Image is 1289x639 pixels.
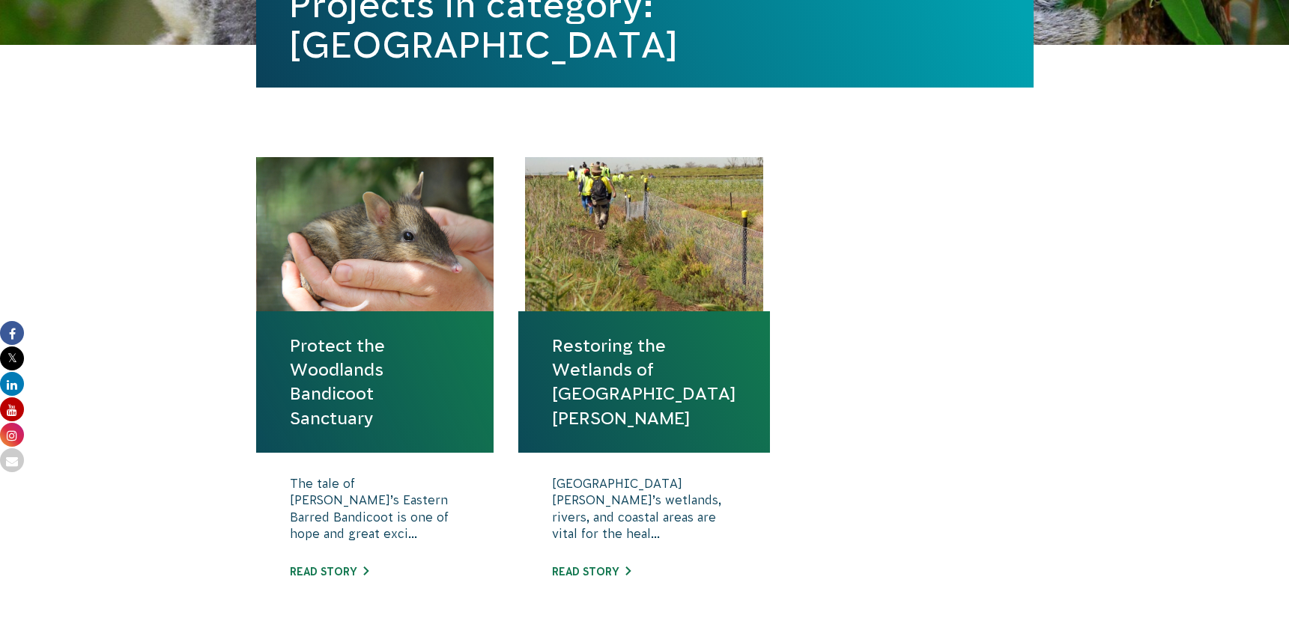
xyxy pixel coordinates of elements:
[552,566,631,578] a: Read story
[552,475,736,550] p: [GEOGRAPHIC_DATA][PERSON_NAME]’s wetlands, rivers, and coastal areas are vital for the heal...
[290,566,368,578] a: Read story
[552,334,736,430] a: Restoring the Wetlands of [GEOGRAPHIC_DATA][PERSON_NAME]
[290,475,461,550] p: The tale of [PERSON_NAME]’s Eastern Barred Bandicoot is one of hope and great exci...
[290,334,461,430] a: Protect the Woodlands Bandicoot Sanctuary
